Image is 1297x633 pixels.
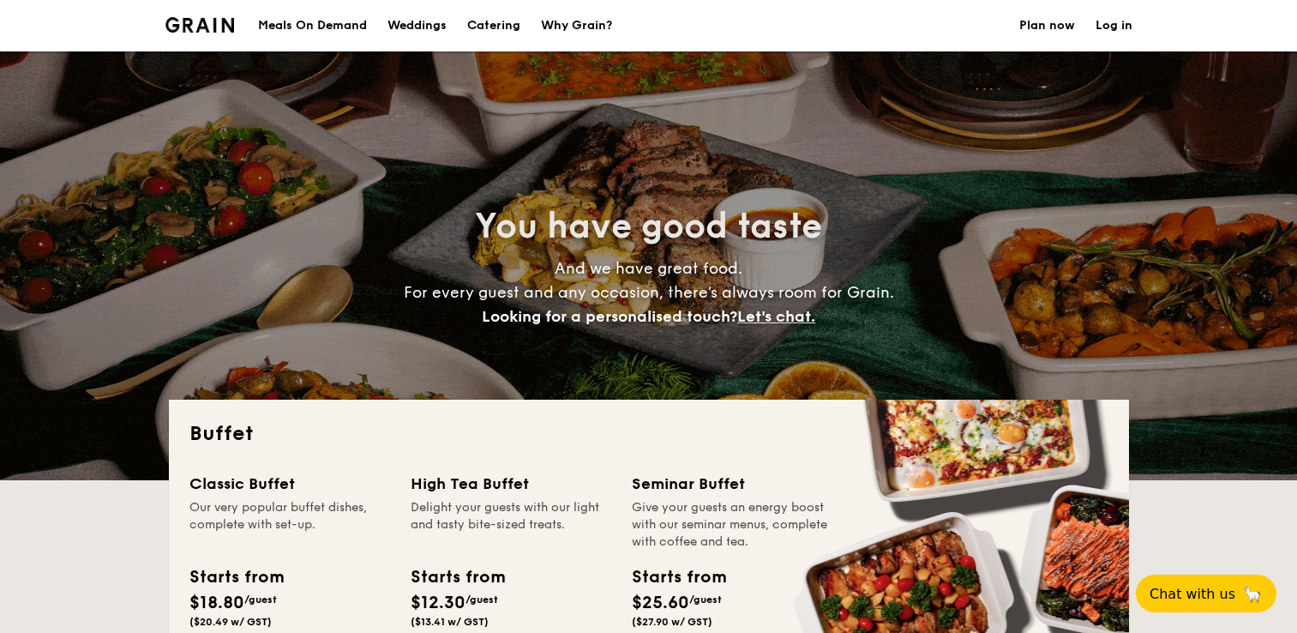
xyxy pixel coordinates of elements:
div: Classic Buffet [189,472,390,496]
div: Give your guests an energy boost with our seminar menus, complete with coffee and tea. [632,499,832,551]
span: $12.30 [411,593,465,613]
span: ($27.90 w/ GST) [632,616,712,628]
span: Let's chat. [737,307,815,326]
span: $18.80 [189,593,244,613]
h2: Buffet [189,420,1108,448]
span: ($13.41 w/ GST) [411,616,489,628]
span: ($20.49 w/ GST) [189,616,272,628]
button: Chat with us🦙 [1136,575,1276,612]
span: Chat with us [1150,586,1235,602]
div: Seminar Buffet [632,472,832,496]
span: 🦙 [1242,584,1263,604]
span: /guest [465,594,498,606]
div: Starts from [189,564,283,590]
span: $25.60 [632,593,689,613]
div: Our very popular buffet dishes, complete with set-up. [189,499,390,551]
div: Starts from [411,564,504,590]
span: /guest [689,594,722,606]
div: High Tea Buffet [411,472,611,496]
div: Starts from [632,564,725,590]
div: Delight your guests with our light and tasty bite-sized treats. [411,499,611,551]
a: Logotype [165,17,235,33]
img: Grain [165,17,235,33]
span: /guest [244,594,277,606]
